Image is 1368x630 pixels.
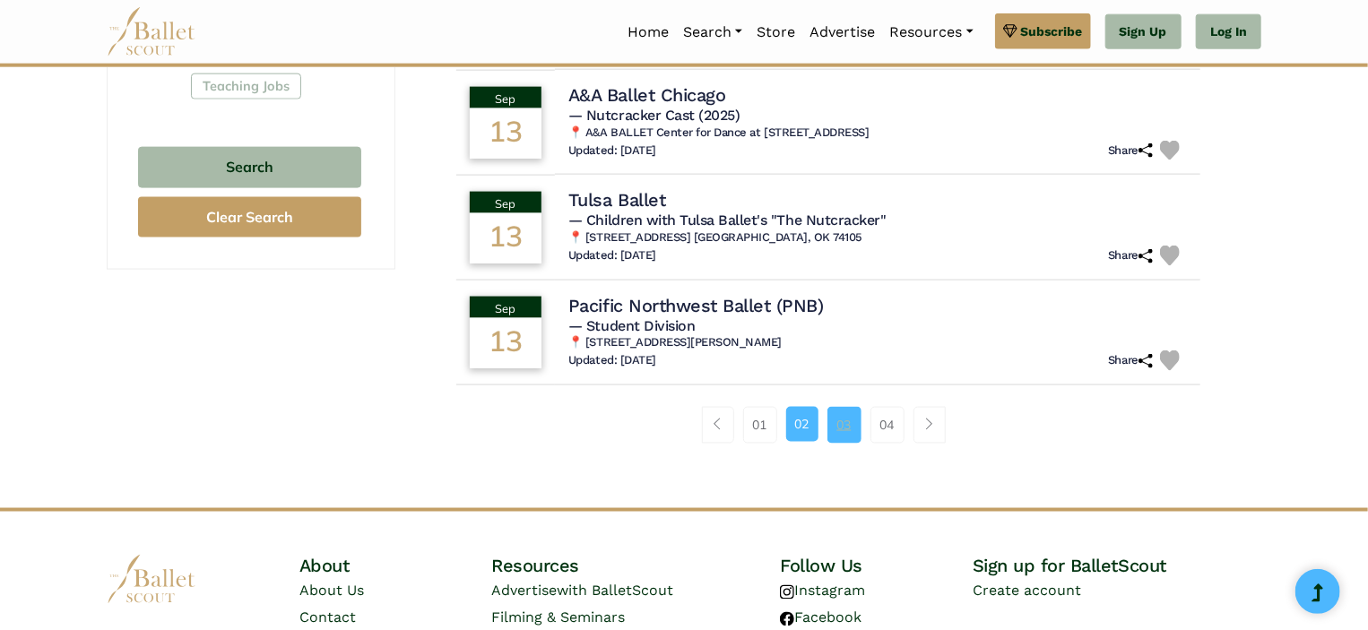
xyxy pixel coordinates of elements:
div: 13 [470,318,541,368]
h4: A&A Ballet Chicago [568,83,725,107]
a: Log In [1196,14,1261,50]
img: instagram logo [780,585,794,600]
nav: Page navigation example [702,407,956,443]
a: Create account [973,583,1081,600]
span: — Nutcracker Cast (2025) [568,107,740,124]
a: 02 [786,407,818,441]
h4: Sign up for BalletScout [973,555,1261,578]
a: Filming & Seminars [491,609,625,626]
a: Subscribe [995,13,1091,49]
div: Sep [470,297,541,318]
h6: Share [1108,143,1153,159]
a: About Us [299,583,364,600]
button: Clear Search [138,197,361,237]
a: Facebook [780,609,861,626]
a: Instagram [780,583,865,600]
div: 13 [470,108,541,159]
div: Sep [470,87,541,108]
span: — Student Division [568,317,695,334]
h6: 📍 A&A BALLET Center for Dance at [STREET_ADDRESS] [568,125,1187,141]
img: gem.svg [1003,22,1017,41]
div: Sep [470,192,541,213]
a: Advertise [802,13,882,51]
h6: Updated: [DATE] [568,353,656,368]
a: 03 [827,407,861,443]
h6: 📍 [STREET_ADDRESS] [GEOGRAPHIC_DATA], OK 74105 [568,230,1187,246]
span: with BalletScout [557,583,673,600]
a: Advertisewith BalletScout [491,583,673,600]
h6: 📍 [STREET_ADDRESS][PERSON_NAME] [568,335,1187,350]
a: 04 [870,407,905,443]
a: Resources [882,13,980,51]
button: Search [138,147,361,189]
div: 13 [470,213,541,263]
h6: Updated: [DATE] [568,248,656,263]
span: Subscribe [1021,22,1083,41]
h6: Share [1108,248,1153,263]
img: logo [107,555,196,604]
a: Home [620,13,676,51]
h4: Follow Us [780,555,973,578]
a: Contact [299,609,356,626]
h4: Pacific Northwest Ballet (PNB) [568,294,824,317]
a: 01 [743,407,777,443]
h6: Share [1108,353,1153,368]
a: Store [749,13,802,51]
img: facebook logo [780,612,794,626]
h4: Resources [491,555,780,578]
a: Sign Up [1105,14,1182,50]
span: — Children with Tulsa Ballet's "The Nutcracker" [568,211,886,229]
h6: Updated: [DATE] [568,143,656,159]
a: Search [676,13,749,51]
h4: Tulsa Ballet [568,188,665,211]
h4: About [299,555,492,578]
